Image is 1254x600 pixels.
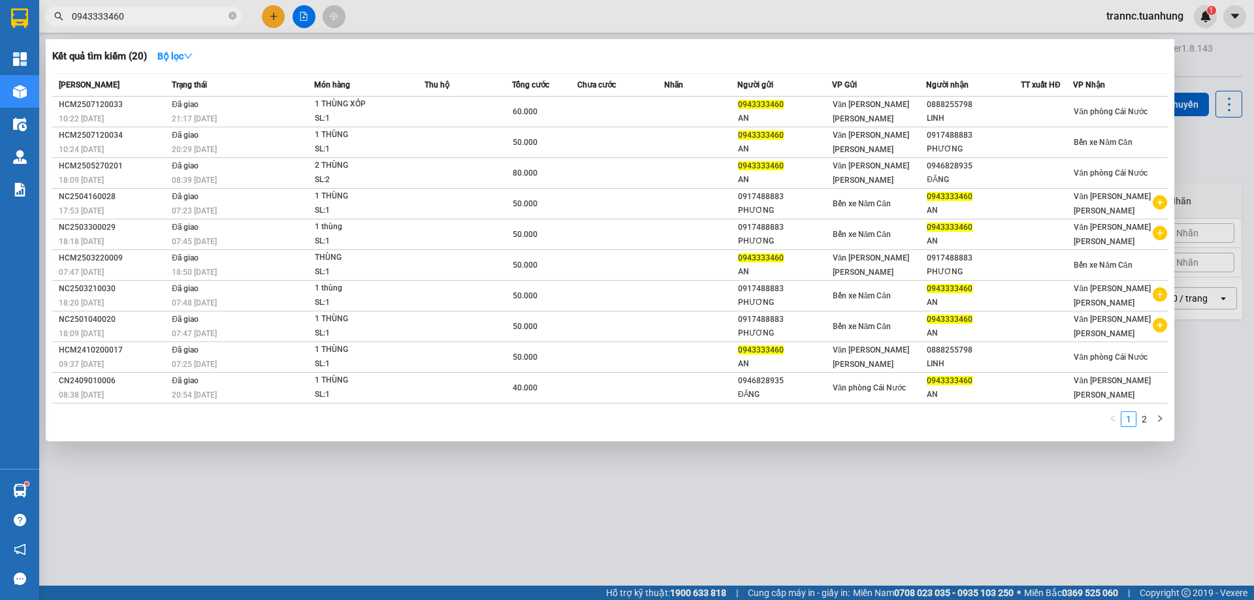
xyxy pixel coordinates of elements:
div: 0917488883 [738,221,831,234]
span: Văn [PERSON_NAME] [PERSON_NAME] [833,100,910,123]
span: Bến xe Năm Căn [833,230,891,239]
span: plus-circle [1153,195,1167,210]
div: AN [738,142,831,156]
img: logo-vxr [11,8,28,28]
span: Văn [PERSON_NAME] [PERSON_NAME] [1074,223,1151,246]
span: 0943333460 [738,253,784,262]
div: 0917488883 [738,282,831,296]
div: NC2503210030 [59,282,168,296]
span: VP Gửi [832,80,857,89]
a: 1 [1121,412,1136,426]
span: Đã giao [172,284,199,293]
div: SL: 1 [315,296,413,310]
b: [PERSON_NAME] [75,8,185,25]
div: 1 THÙNG XỐP [315,97,413,112]
div: SL: 1 [315,357,413,371]
div: NC2504160028 [59,190,168,204]
span: search [54,12,63,21]
span: 20:29 [DATE] [172,145,217,154]
h3: Kết quả tìm kiếm ( 20 ) [52,50,147,63]
span: 0943333460 [927,376,973,385]
span: Tổng cước [512,80,549,89]
span: environment [75,31,86,42]
span: question-circle [14,514,26,526]
div: SL: 1 [315,142,413,157]
div: 0946828935 [738,374,831,388]
span: Văn [PERSON_NAME] [PERSON_NAME] [1074,376,1151,400]
div: SL: 1 [315,265,413,279]
div: AN [927,326,1020,340]
div: 1 thùng [315,281,413,296]
div: 0917488883 [738,313,831,326]
span: 50.000 [513,261,538,270]
span: plus-circle [1153,287,1167,302]
li: 2 [1136,411,1152,427]
span: 50.000 [513,322,538,331]
button: Bộ lọcdown [147,46,203,67]
div: LINH [927,357,1020,371]
div: PHƯƠNG [927,265,1020,279]
div: SL: 1 [315,326,413,341]
span: 0943333460 [927,192,973,201]
sup: 1 [25,482,29,486]
span: Đã giao [172,100,199,109]
span: Văn [PERSON_NAME] [PERSON_NAME] [833,253,910,277]
span: 60.000 [513,107,538,116]
span: 17:53 [DATE] [59,206,104,215]
button: right [1152,411,1168,427]
span: 18:18 [DATE] [59,237,104,246]
span: 50.000 [513,138,538,147]
img: warehouse-icon [13,85,27,99]
span: Bến xe Năm Căn [1074,138,1132,147]
span: left [1109,415,1117,422]
span: notification [14,543,26,556]
span: 07:48 [DATE] [172,298,217,308]
span: 0943333460 [738,100,784,109]
span: 50.000 [513,353,538,362]
img: dashboard-icon [13,52,27,66]
span: 40.000 [513,383,538,392]
div: PHƯƠNG [927,142,1020,156]
span: Đã giao [172,161,199,170]
span: 07:47 [DATE] [172,329,217,338]
span: 18:09 [DATE] [59,329,104,338]
div: SL: 2 [315,173,413,187]
div: ĐĂNG [927,173,1020,187]
div: 0917488883 [927,129,1020,142]
span: VP Nhận [1073,80,1105,89]
div: 2 THÙNG [315,159,413,173]
span: Trạng thái [172,80,207,89]
span: Đã giao [172,192,199,201]
div: ĐĂNG [738,388,831,402]
span: Văn [PERSON_NAME] [PERSON_NAME] [833,345,910,369]
span: 18:09 [DATE] [59,176,104,185]
span: Văn phòng Cái Nước [1074,168,1148,178]
span: Đã giao [172,315,199,324]
div: PHƯƠNG [738,296,831,309]
div: 0917488883 [738,190,831,204]
input: Tìm tên, số ĐT hoặc mã đơn [72,9,226,24]
span: 07:23 [DATE] [172,206,217,215]
span: Bến xe Năm Căn [833,322,891,331]
div: SL: 1 [315,388,413,402]
span: 0943333460 [927,284,973,293]
span: Chưa cước [577,80,616,89]
div: AN [927,388,1020,402]
span: 0943333460 [927,315,973,324]
span: 50.000 [513,291,538,300]
div: AN [738,112,831,125]
span: 07:25 [DATE] [172,360,217,369]
span: Người gửi [737,80,773,89]
span: Đã giao [172,376,199,385]
span: 0943333460 [738,131,784,140]
span: 80.000 [513,168,538,178]
span: Văn [PERSON_NAME] [PERSON_NAME] [1074,284,1151,308]
div: AN [738,265,831,279]
span: 0943333460 [738,345,784,355]
span: Văn phòng Cái Nước [1074,353,1148,362]
div: NC2503300029 [59,221,168,234]
div: AN [927,296,1020,309]
span: Đã giao [172,131,199,140]
span: plus-circle [1153,226,1167,240]
span: 07:45 [DATE] [172,237,217,246]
